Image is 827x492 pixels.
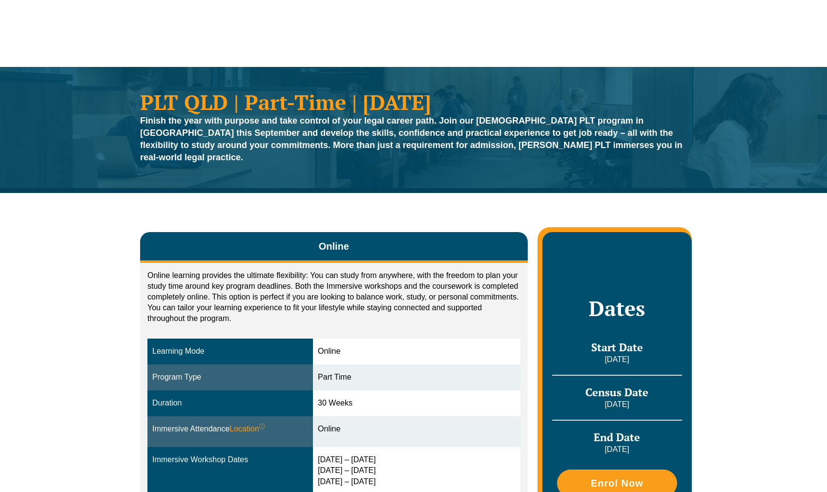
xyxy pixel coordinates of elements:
div: Online [318,346,516,357]
p: [DATE] [552,399,682,410]
a: Practice Management Course [401,2,505,44]
a: Practical Legal Training [256,2,341,44]
p: [DATE] [552,354,682,365]
a: Venue Hire [677,2,725,44]
span: Enrol Now [591,478,643,488]
div: Duration [152,398,308,409]
a: Medicare Billing Course [590,2,677,44]
span: Start Date [591,340,643,354]
sup: ⓘ [259,423,265,430]
h2: Dates [552,296,682,321]
span: Online [319,239,349,253]
span: Location [229,424,265,435]
a: CPD Programs [341,2,400,44]
a: [PERSON_NAME] Centre for Law [22,8,87,36]
div: Program Type [152,372,308,383]
strong: Finish the year with purpose and take control of your legal career path. Join our [DEMOGRAPHIC_DA... [140,116,682,162]
h1: PLT QLD | Part-Time | [DATE] [140,91,687,112]
p: Online learning provides the ultimate flexibility: You can study from anywhere, with the freedom ... [147,270,520,324]
div: 30 Weeks [318,398,516,409]
a: Contact [767,2,805,44]
div: [DATE] – [DATE] [DATE] – [DATE] [DATE] – [DATE] [318,454,516,488]
span: End Date [594,430,640,444]
a: Traineeship Workshops [505,2,590,44]
p: [DATE] [552,444,682,455]
span: Census Date [585,385,648,399]
a: About Us [725,2,767,44]
div: Learning Mode [152,346,308,357]
div: Immersive Workshop Dates [152,454,308,466]
div: Part Time [318,372,516,383]
div: Online [318,424,516,435]
div: Immersive Attendance [152,424,308,435]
